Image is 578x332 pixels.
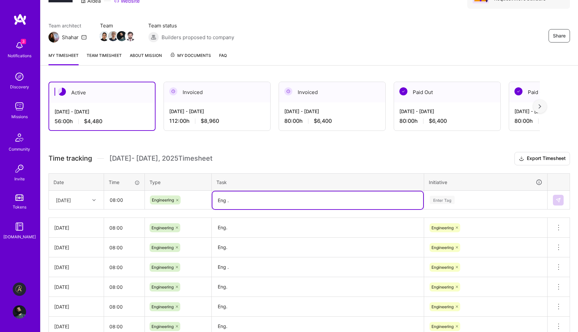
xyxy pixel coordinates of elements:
span: $6,400 [314,117,332,124]
span: Team architect [49,22,87,29]
button: Share [549,29,570,43]
span: $8,960 [201,117,219,124]
div: [DATE] [54,224,98,231]
span: Engineering [152,265,174,270]
div: 112:00 h [169,117,265,124]
th: Type [145,173,212,191]
span: Team [100,22,135,29]
img: Paid Out [399,87,407,95]
div: [DATE] [54,244,98,251]
input: HH:MM [104,298,144,316]
img: Invoiced [169,87,177,95]
img: teamwork [13,100,26,113]
div: Notifications [8,52,31,59]
div: Time [109,179,140,186]
span: $4,480 [84,118,102,125]
img: guide book [13,220,26,233]
div: [DATE] - [DATE] [55,108,150,115]
img: Team Member Avatar [117,31,127,41]
img: Paid Out [514,87,522,95]
span: [DATE] - [DATE] , 2025 Timesheet [109,154,212,163]
button: Export Timesheet [514,152,570,165]
span: Engineering [152,324,174,329]
span: Engineering [152,304,174,309]
img: discovery [13,70,26,83]
div: [DATE] [56,196,71,203]
span: Engineering [431,225,454,230]
img: Community [11,130,27,146]
span: 3 [21,39,26,44]
img: logo [13,13,27,25]
div: [DOMAIN_NAME] [3,233,36,240]
img: bell [13,39,26,52]
a: About Mission [130,52,162,65]
div: [DATE] [54,283,98,290]
span: My Documents [170,52,211,59]
input: HH:MM [104,219,144,237]
span: Team status [148,22,234,29]
div: [DATE] - [DATE] [169,108,265,115]
div: 56:00 h [55,118,150,125]
img: Builders proposed to company [148,32,159,43]
div: [DATE] [54,323,98,330]
div: [DATE] - [DATE] [284,108,380,115]
img: Active [58,88,66,96]
span: Engineering [431,245,454,250]
img: Team Member Avatar [99,31,109,41]
span: Engineering [431,324,454,329]
span: Engineering [431,304,454,309]
th: Task [212,173,424,191]
textarea: Eng. [212,219,423,237]
img: Team Member Avatar [108,31,118,41]
img: Aldea: Transforming Behavior Change Through AI-Driven Coaching [13,282,26,296]
input: HH:MM [104,191,144,209]
div: Missions [11,113,28,120]
div: Invoiced [279,82,385,102]
div: Enter Tag [430,195,455,205]
div: [DATE] - [DATE] [399,108,495,115]
img: Invite [13,162,26,175]
a: Team timesheet [87,52,122,65]
span: Engineering [152,245,174,250]
img: right [539,104,541,109]
i: icon Chevron [92,198,96,202]
div: Tokens [13,203,26,211]
span: $6,400 [429,117,447,124]
span: Share [553,32,566,39]
textarea: Eng. [212,298,423,316]
textarea: Eng . [212,258,423,276]
img: tokens [15,194,23,201]
div: Shahar [62,34,79,41]
a: My Documents [170,52,211,65]
input: HH:MM [104,239,144,256]
textarea: Eng . [212,191,423,209]
a: Team Member Avatar [109,30,117,42]
img: Invoiced [284,87,292,95]
span: Engineering [431,265,454,270]
div: 80:00 h [399,117,495,124]
th: Date [49,173,104,191]
a: Team Member Avatar [117,30,126,42]
span: Engineering [152,197,174,202]
textarea: Eng. [212,238,423,257]
div: 80:00 h [284,117,380,124]
a: Team Member Avatar [100,30,109,42]
img: Team Architect [49,32,59,43]
span: Builders proposed to company [162,34,234,41]
a: My timesheet [49,52,79,65]
span: Engineering [152,225,174,230]
input: HH:MM [104,258,144,276]
span: Engineering [152,284,174,289]
textarea: Eng. [212,278,423,296]
a: User Avatar [11,305,28,319]
span: Time tracking [49,154,92,163]
img: Team Member Avatar [125,31,135,41]
div: Active [49,82,155,103]
input: HH:MM [104,278,144,296]
i: icon Mail [81,34,87,40]
img: Submit [556,197,561,203]
div: Community [9,146,30,153]
div: Discovery [10,83,29,90]
a: Aldea: Transforming Behavior Change Through AI-Driven Coaching [11,282,28,296]
img: User Avatar [13,305,26,319]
